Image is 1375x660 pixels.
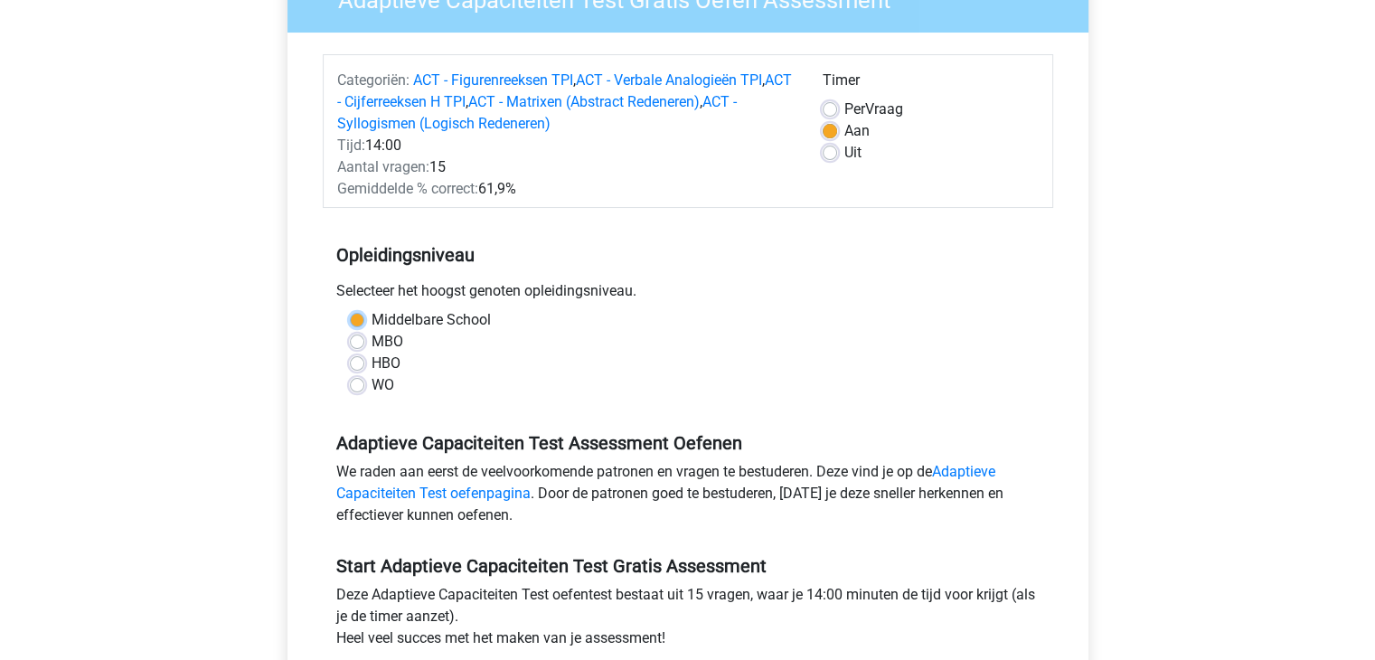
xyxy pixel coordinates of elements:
[372,331,403,353] label: MBO
[844,142,862,164] label: Uit
[324,178,809,200] div: 61,9%
[337,93,737,132] a: ACT - Syllogismen (Logisch Redeneren)
[323,584,1053,656] div: Deze Adaptieve Capaciteiten Test oefentest bestaat uit 15 vragen, waar je 14:00 minuten de tijd v...
[844,100,865,118] span: Per
[336,432,1040,454] h5: Adaptieve Capaciteiten Test Assessment Oefenen
[372,309,491,331] label: Middelbare School
[468,93,700,110] a: ACT - Matrixen (Abstract Redeneren)
[336,237,1040,273] h5: Opleidingsniveau
[337,158,429,175] span: Aantal vragen:
[337,180,478,197] span: Gemiddelde % correct:
[324,135,809,156] div: 14:00
[413,71,573,89] a: ACT - Figurenreeksen TPI
[372,353,400,374] label: HBO
[337,71,410,89] span: Categoriën:
[323,461,1053,533] div: We raden aan eerst de veelvoorkomende patronen en vragen te bestuderen. Deze vind je op de . Door...
[844,120,870,142] label: Aan
[324,70,809,135] div: , , , ,
[823,70,1039,99] div: Timer
[372,374,394,396] label: WO
[336,555,1040,577] h5: Start Adaptieve Capaciteiten Test Gratis Assessment
[323,280,1053,309] div: Selecteer het hoogst genoten opleidingsniveau.
[576,71,762,89] a: ACT - Verbale Analogieën TPI
[844,99,903,120] label: Vraag
[337,137,365,154] span: Tijd:
[324,156,809,178] div: 15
